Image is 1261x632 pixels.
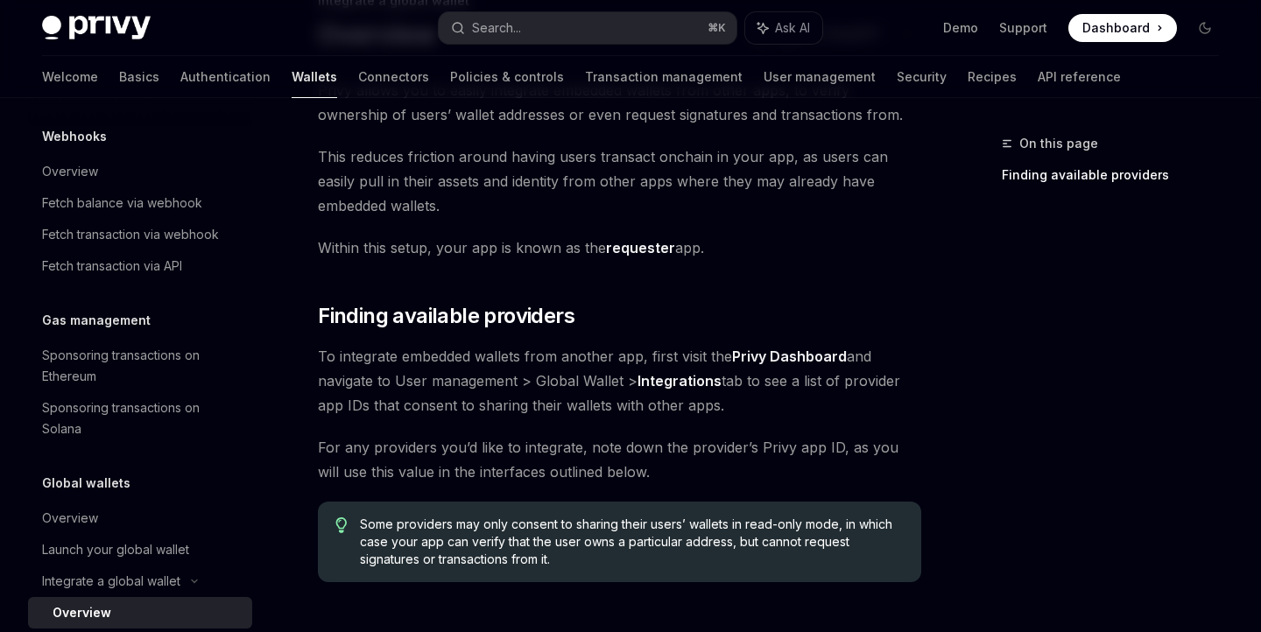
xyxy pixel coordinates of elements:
[28,502,252,534] a: Overview
[318,235,921,260] span: Within this setup, your app is known as the app.
[708,21,726,35] span: ⌘ K
[764,56,876,98] a: User management
[180,56,271,98] a: Authentication
[42,256,182,277] div: Fetch transaction via API
[1191,14,1219,42] button: Toggle dark mode
[42,345,242,387] div: Sponsoring transactions on Ethereum
[360,516,904,568] span: Some providers may only consent to sharing their users’ wallets in read-only mode, in which case ...
[318,435,921,484] span: For any providers you’d like to integrate, note down the provider’s Privy app ID, as you will use...
[42,473,130,494] h5: Global wallets
[1082,19,1150,37] span: Dashboard
[732,348,847,366] a: Privy Dashboard
[335,517,348,533] svg: Tip
[732,348,847,365] strong: Privy Dashboard
[42,571,180,592] div: Integrate a global wallet
[968,56,1017,98] a: Recipes
[42,310,151,331] h5: Gas management
[775,19,810,37] span: Ask AI
[318,78,921,127] span: Privy allows you to easily integrate embedded wallets from other apps, to verify ownership of use...
[119,56,159,98] a: Basics
[638,372,722,390] a: Integrations
[42,539,189,560] div: Launch your global wallet
[42,161,98,182] div: Overview
[358,56,429,98] a: Connectors
[42,126,107,147] h5: Webhooks
[318,144,921,218] span: This reduces friction around having users transact onchain in your app, as users can easily pull ...
[42,397,242,439] div: Sponsoring transactions on Solana
[450,56,564,98] a: Policies & controls
[42,508,98,529] div: Overview
[28,156,252,187] a: Overview
[745,12,822,44] button: Ask AI
[472,18,521,39] div: Search...
[1002,161,1233,189] a: Finding available providers
[28,250,252,282] a: Fetch transaction via API
[28,597,252,628] a: Overview
[439,12,736,44] button: Search...⌘K
[28,187,252,219] a: Fetch balance via webhook
[42,193,202,214] div: Fetch balance via webhook
[28,392,252,445] a: Sponsoring transactions on Solana
[943,19,978,37] a: Demo
[42,16,151,40] img: dark logo
[318,302,574,330] span: Finding available providers
[28,340,252,392] a: Sponsoring transactions on Ethereum
[606,239,675,256] strong: requester
[292,56,337,98] a: Wallets
[1038,56,1121,98] a: API reference
[1019,133,1098,154] span: On this page
[28,534,252,565] a: Launch your global wallet
[42,56,98,98] a: Welcome
[999,19,1047,37] a: Support
[28,219,252,250] a: Fetch transaction via webhook
[897,56,947,98] a: Security
[318,344,921,418] span: To integrate embedded wallets from another app, first visit the and navigate to User management >...
[638,372,722,390] strong: Integrations
[42,224,219,245] div: Fetch transaction via webhook
[53,602,111,623] div: Overview
[1068,14,1177,42] a: Dashboard
[585,56,743,98] a: Transaction management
